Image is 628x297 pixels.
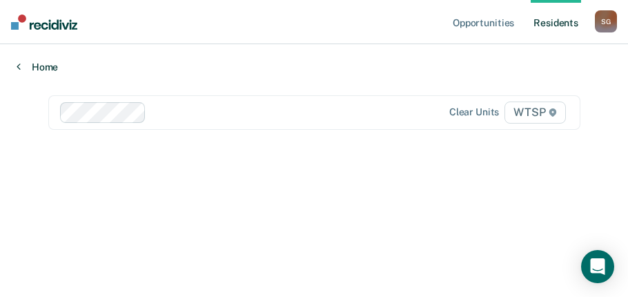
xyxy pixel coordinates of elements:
span: WTSP [504,102,565,124]
button: SG [595,10,617,32]
div: Open Intercom Messenger [581,250,614,283]
div: S G [595,10,617,32]
div: Clear units [449,106,500,118]
a: Home [17,61,611,73]
img: Recidiviz [11,15,77,30]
